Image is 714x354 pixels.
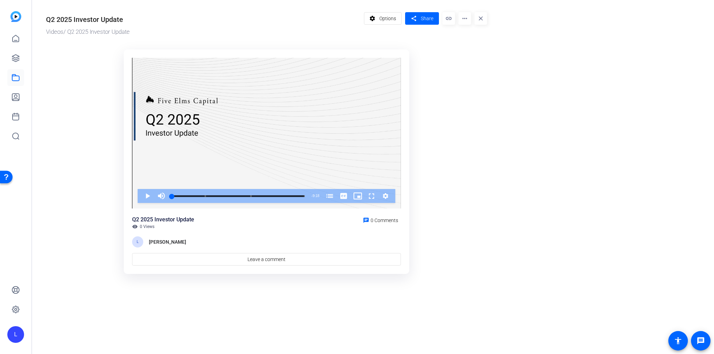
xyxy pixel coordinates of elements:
[697,337,705,345] mat-icon: message
[10,11,21,22] img: blue-gradient.svg
[46,28,63,35] a: Videos
[172,195,305,197] div: Progress Bar
[379,12,396,25] span: Options
[409,14,418,23] mat-icon: share
[458,12,471,25] mat-icon: more_horiz
[46,27,360,37] div: / Q2 2025 Investor Update
[363,217,369,223] mat-icon: chat
[311,194,312,198] span: -
[351,189,365,203] button: Picture-in-Picture
[365,189,379,203] button: Fullscreen
[368,12,377,25] mat-icon: settings
[371,218,398,223] span: 0 Comments
[149,238,186,246] div: [PERSON_NAME]
[313,194,319,198] span: 9:18
[46,14,123,25] div: Q2 2025 Investor Update
[132,58,401,209] div: Video Player
[360,215,401,224] a: 0 Comments
[323,189,337,203] button: Chapters
[154,189,168,203] button: Mute
[442,12,455,25] mat-icon: link
[132,236,143,247] div: L
[132,253,401,266] a: Leave a comment
[140,189,154,203] button: Play
[674,337,682,345] mat-icon: accessibility
[364,12,402,25] button: Options
[421,15,433,22] span: Share
[405,12,439,25] button: Share
[474,12,487,25] mat-icon: close
[132,224,138,229] mat-icon: visibility
[140,224,154,229] span: 0 Views
[132,215,194,224] div: Q2 2025 Investor Update
[248,256,286,263] span: Leave a comment
[337,189,351,203] button: Captions
[7,326,24,343] div: L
